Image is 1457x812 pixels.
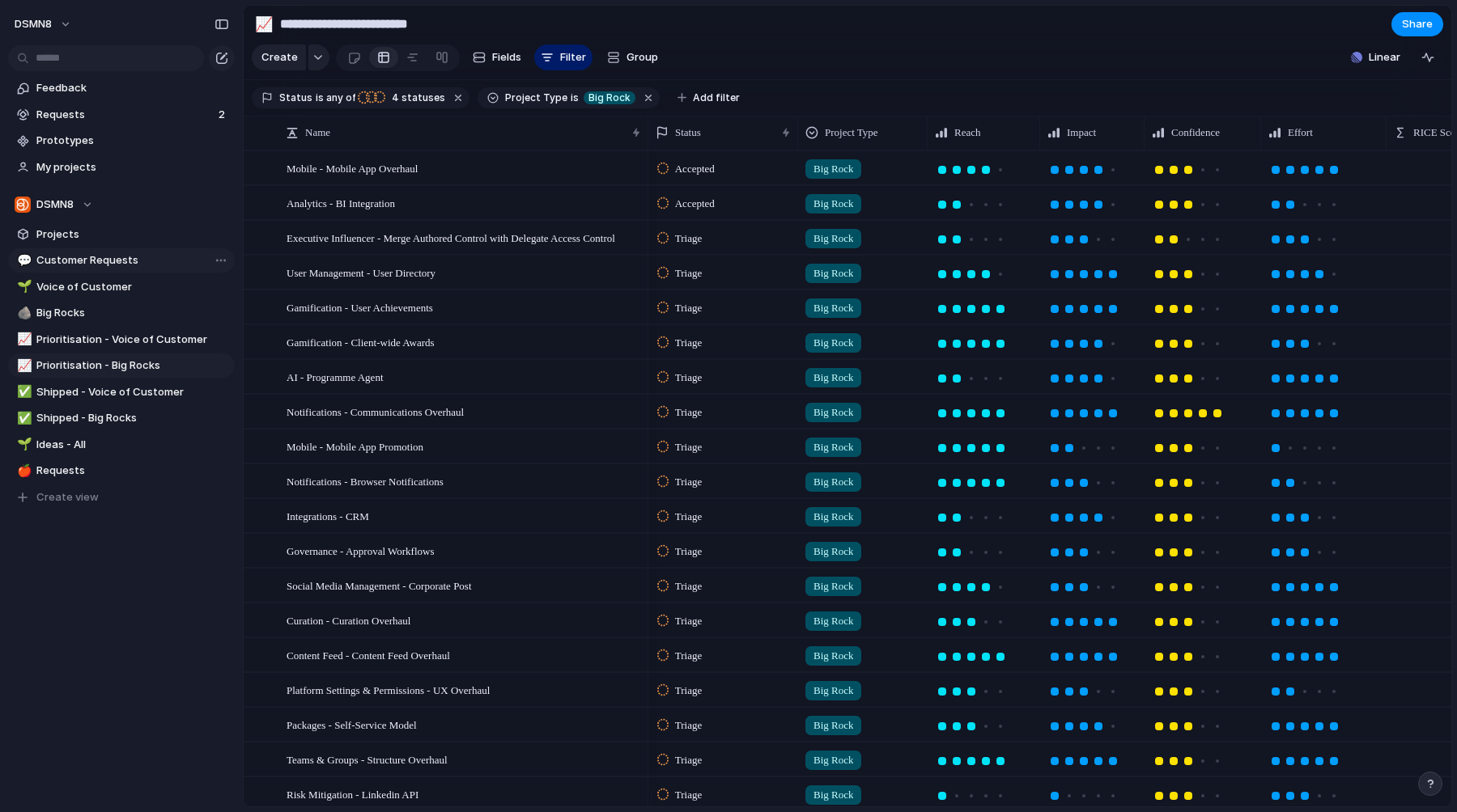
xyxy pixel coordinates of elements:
button: Create view [8,485,235,510]
span: Feedback [36,80,229,96]
span: Big Rock [813,717,853,734]
span: Triage [675,613,702,629]
span: Notifications - Browser Notifications [287,472,444,490]
button: DSMN8 [7,11,80,37]
a: Requests2 [8,103,235,127]
span: Accepted [675,161,715,177]
button: ✅ [15,410,31,426]
span: Integrations - CRM [287,506,369,525]
span: Group [627,49,658,66]
span: Triage [675,578,702,594]
a: 💬Customer Requests [8,248,235,273]
span: DSMN8 [36,197,74,213]
span: Status [279,91,312,105]
span: Triage [675,439,702,455]
span: is [316,91,324,105]
span: Shipped - Voice of Customer [36,384,229,400]
div: 🌱 [17,435,28,454]
a: My projects [8,155,235,180]
span: User Management - User Directory [287,263,435,281]
span: Triage [675,370,702,386]
div: 📈Prioritisation - Voice of Customer [8,328,235,352]
span: Big Rock [813,543,853,560]
button: 📈 [251,11,277,37]
span: Status [675,125,701,141]
span: Big Rock [813,404,853,421]
span: Triage [675,404,702,421]
span: Voice of Customer [36,279,229,295]
span: Big Rock [813,752,853,768]
div: ✅Shipped - Big Rocks [8,406,235,430]
button: ✅ [15,384,31,400]
button: Fields [466,44,528,70]
div: 📈 [17,357,28,375]
div: 🌱Voice of Customer [8,275,235,299]
span: Prototypes [36,133,229,149]
span: is [571,91,579,105]
span: 4 [387,91,401,104]
div: 📈 [255,13,273,35]
div: 🪨 [17,304,28,323]
button: Linear [1344,45,1407,70]
div: 🌱 [17,277,28,296]
span: Big Rock [588,91,631,105]
a: 📈Prioritisation - Big Rocks [8,353,235,378]
span: 2 [219,107,228,123]
button: 4 statuses [357,89,448,107]
a: Feedback [8,76,235,100]
span: Big Rock [813,683,853,699]
span: Big Rock [813,578,853,594]
span: Name [305,125,330,141]
span: Big Rock [813,648,853,664]
button: Create [252,44,306,70]
span: Triage [675,335,702,351]
button: 📈 [15,357,31,374]
div: ✅ [17,383,28,401]
a: Prototypes [8,129,235,153]
span: Gamification - User Achievements [287,298,433,316]
button: Filter [534,44,593,70]
div: 💬 [17,252,28,270]
span: Mobile - Mobile App Promotion [287,437,423,455]
span: Big Rock [813,439,853,455]
span: Impact [1067,125,1096,141]
span: Big Rock [813,509,853,525]
span: Fields [492,49,521,66]
span: Confidence [1171,125,1220,141]
div: 🍎Requests [8,459,235,483]
span: Filter [560,49,586,66]
span: Big Rock [813,230,853,247]
button: Group [599,44,666,70]
span: Triage [675,752,702,768]
button: isany of [312,89,359,107]
span: Triage [675,265,702,281]
div: ✅ [17,409,28,428]
span: Big Rock [813,613,853,629]
span: Big Rock [813,370,853,386]
button: 🌱 [15,279,31,295]
span: Gamification - Client-wide Awards [287,332,435,351]
div: ✅Shipped - Voice of Customer [8,380,235,404]
a: 🌱Ideas - All [8,433,235,457]
button: 🌱 [15,437,31,453]
span: statuses [387,91,445,105]
span: Big Rock [813,300,853,316]
span: My projects [36,159,229,176]
a: Projects [8,222,235,247]
span: Big Rock [813,787,853,803]
span: Create view [36,489,99,505]
div: 🍎 [17,462,28,480]
span: Social Media Management - Corporate Post [287,576,472,594]
span: Reach [954,125,980,141]
span: Shipped - Big Rocks [36,410,229,426]
button: Add filter [668,87,750,109]
span: Content Feed - Content Feed Overhaul [287,645,450,664]
button: Big Rock [580,89,639,107]
button: 📈 [15,332,31,348]
span: Curation - Curation Overhaul [287,611,410,629]
span: Triage [675,787,702,803]
span: Triage [675,230,702,247]
span: Big Rock [813,196,853,212]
